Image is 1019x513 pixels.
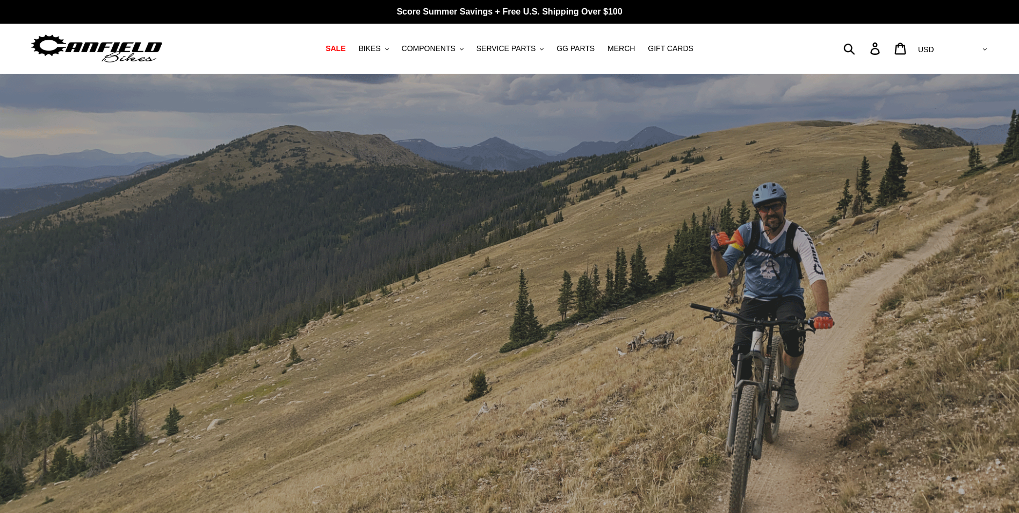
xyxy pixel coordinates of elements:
img: Canfield Bikes [30,32,164,66]
input: Search [849,37,877,60]
span: SERVICE PARTS [476,44,536,53]
span: COMPONENTS [402,44,456,53]
a: SALE [320,41,351,56]
span: GIFT CARDS [648,44,693,53]
button: BIKES [353,41,394,56]
a: MERCH [602,41,640,56]
span: GG PARTS [557,44,595,53]
a: GG PARTS [551,41,600,56]
button: SERVICE PARTS [471,41,549,56]
button: COMPONENTS [396,41,469,56]
span: BIKES [358,44,380,53]
a: GIFT CARDS [642,41,699,56]
span: MERCH [608,44,635,53]
span: SALE [326,44,345,53]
